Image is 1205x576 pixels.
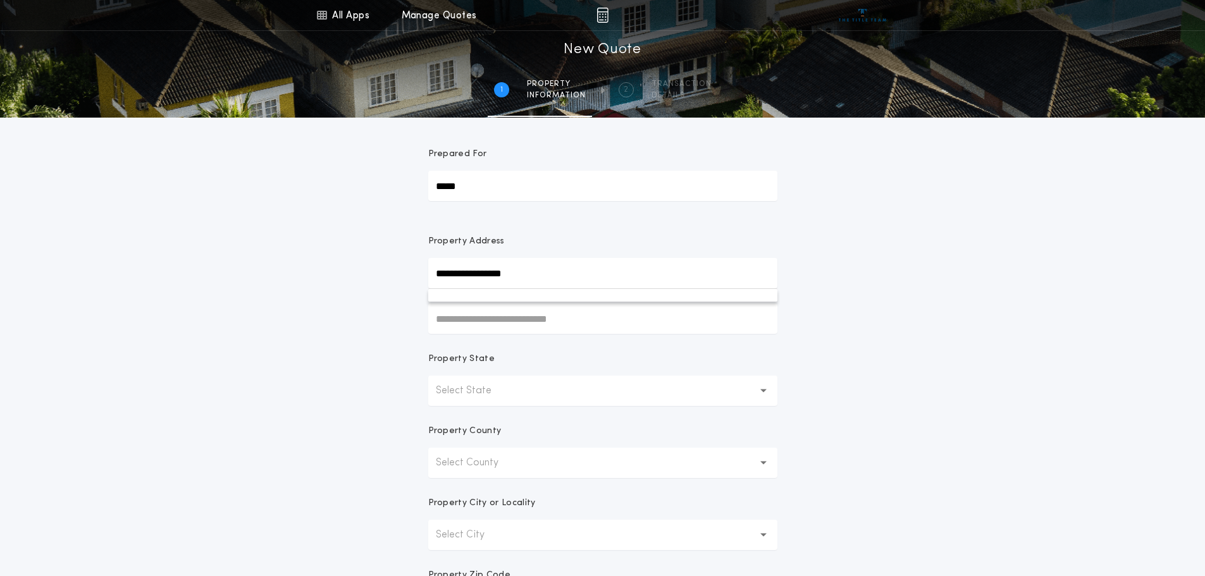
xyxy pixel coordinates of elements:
h2: 1 [500,85,503,95]
p: Select City [436,527,505,542]
button: Select City [428,520,777,550]
input: Prepared For [428,171,777,201]
p: Property City or Locality [428,497,536,510]
h2: 2 [624,85,628,95]
p: Select State [436,383,512,398]
img: img [596,8,609,23]
span: information [527,90,586,101]
h1: New Quote [564,40,641,60]
p: Select County [436,455,519,470]
p: Prepared For [428,148,487,161]
p: Property Address [428,235,777,248]
p: Property County [428,425,502,438]
button: Select County [428,448,777,478]
span: Property [527,79,586,89]
button: Select State [428,376,777,406]
span: Transaction [652,79,712,89]
span: details [652,90,712,101]
p: Property State [428,353,495,365]
img: vs-icon [839,9,886,21]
